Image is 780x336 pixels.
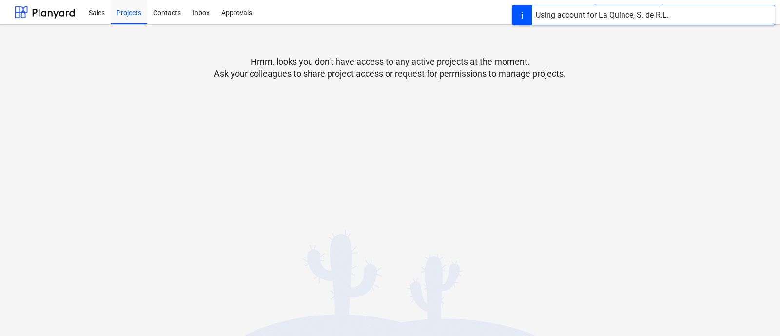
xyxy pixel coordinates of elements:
iframe: Chat Widget [731,289,780,336]
div: Widget de chat [731,289,780,336]
div: Using account for La Quince, S. de R.L. [536,9,669,21]
p: Hmm, looks you don't have access to any active projects at the moment. Ask your colleagues to sha... [214,56,566,79]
